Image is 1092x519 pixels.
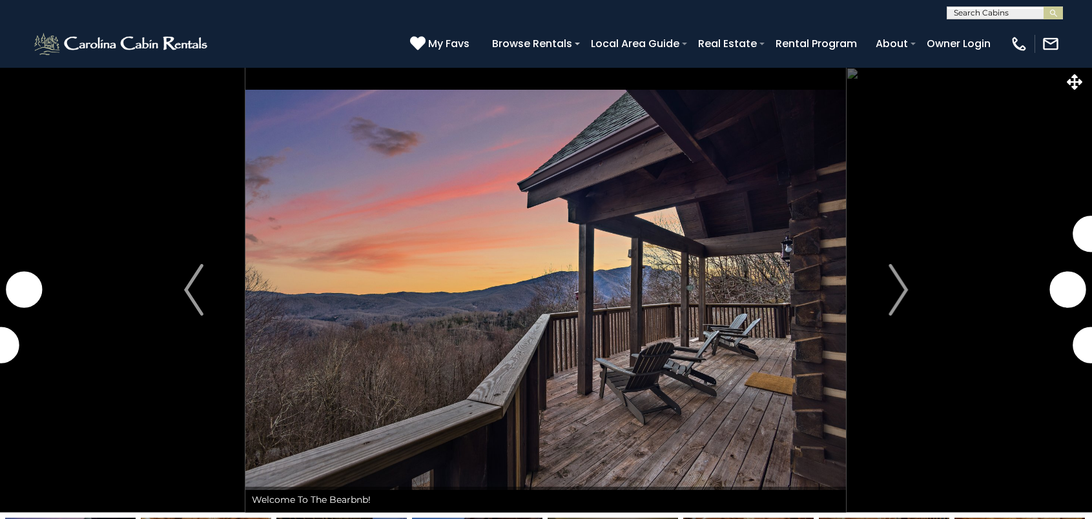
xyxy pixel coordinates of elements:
[1042,35,1060,53] img: mail-regular-white.png
[869,32,914,55] a: About
[920,32,997,55] a: Owner Login
[428,36,469,52] span: My Favs
[184,264,203,316] img: arrow
[410,36,473,52] a: My Favs
[1010,35,1028,53] img: phone-regular-white.png
[141,67,245,513] button: Previous
[584,32,686,55] a: Local Area Guide
[889,264,908,316] img: arrow
[847,67,951,513] button: Next
[245,487,846,513] div: Welcome To The Bearbnb!
[486,32,579,55] a: Browse Rentals
[32,31,211,57] img: White-1-2.png
[769,32,863,55] a: Rental Program
[692,32,763,55] a: Real Estate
